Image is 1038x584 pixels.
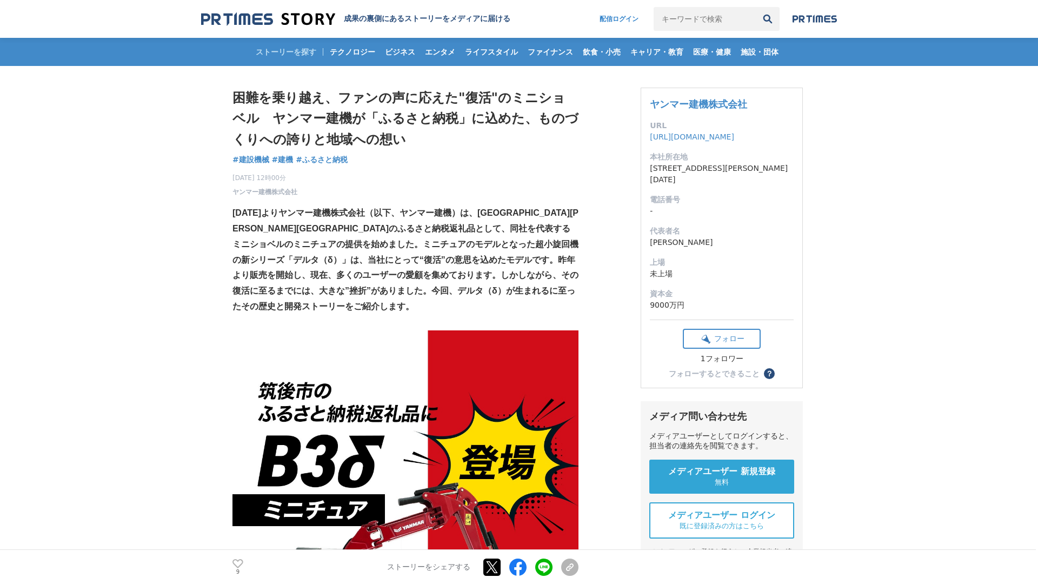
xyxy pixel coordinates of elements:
span: 施設・団体 [736,47,783,57]
span: メディアユーザー 新規登録 [668,466,775,477]
img: prtimes [793,15,837,23]
a: #建機 [272,154,294,165]
dt: 上場 [650,257,794,268]
a: メディアユーザー 新規登録 無料 [649,460,794,494]
a: 配信ログイン [589,7,649,31]
a: 施設・団体 [736,38,783,66]
h1: 困難を乗り越え、ファンの声に応えた"復活"のミニショベル ヤンマー建機が「ふるさと納税」に込めた、ものづくりへの誇りと地域への想い [232,88,578,150]
dd: 9000万円 [650,300,794,311]
a: ライフスタイル [461,38,522,66]
span: 既に登録済みの方はこちら [680,521,764,531]
a: [URL][DOMAIN_NAME] [650,132,734,141]
dt: 資本金 [650,288,794,300]
span: #ふるさと納税 [296,155,348,164]
span: キャリア・教育 [626,47,688,57]
dt: 電話番号 [650,194,794,205]
dt: URL [650,120,794,131]
span: ビジネス [381,47,420,57]
a: ヤンマー建機株式会社 [650,98,747,110]
dd: [STREET_ADDRESS][PERSON_NAME][DATE] [650,163,794,185]
a: #ふるさと納税 [296,154,348,165]
span: 飲食・小売 [578,47,625,57]
button: 検索 [756,7,780,31]
p: 9 [232,569,243,575]
span: 無料 [715,477,729,487]
a: テクノロジー [325,38,380,66]
dt: 本社所在地 [650,151,794,163]
div: メディア問い合わせ先 [649,410,794,423]
div: フォローするとできること [669,370,760,377]
button: フォロー [683,329,761,349]
img: 成果の裏側にあるストーリーをメディアに届ける [201,12,335,26]
span: #建機 [272,155,294,164]
h2: 成果の裏側にあるストーリーをメディアに届ける [344,14,510,24]
span: ？ [766,370,773,377]
strong: [DATE]よりヤンマー建機株式会社（以下、ヤンマー建機）は、[GEOGRAPHIC_DATA][PERSON_NAME][GEOGRAPHIC_DATA]のふるさと納税返礼品として、同社を代表... [232,208,578,311]
a: 飲食・小売 [578,38,625,66]
span: 医療・健康 [689,47,735,57]
span: ファイナンス [523,47,577,57]
div: 1フォロワー [683,354,761,364]
a: ヤンマー建機株式会社 [232,187,297,197]
input: キーワードで検索 [654,7,756,31]
span: #建設機械 [232,155,269,164]
dd: [PERSON_NAME] [650,237,794,248]
p: ストーリーをシェアする [387,562,470,572]
span: メディアユーザー ログイン [668,510,775,521]
a: エンタメ [421,38,460,66]
dd: 未上場 [650,268,794,280]
div: メディアユーザーとしてログインすると、担当者の連絡先を閲覧できます。 [649,432,794,451]
a: キャリア・教育 [626,38,688,66]
a: ファイナンス [523,38,577,66]
dd: - [650,205,794,217]
a: 成果の裏側にあるストーリーをメディアに届ける 成果の裏側にあるストーリーをメディアに届ける [201,12,510,26]
span: テクノロジー [325,47,380,57]
dt: 代表者名 [650,225,794,237]
a: メディアユーザー ログイン 既に登録済みの方はこちら [649,502,794,539]
span: エンタメ [421,47,460,57]
span: ライフスタイル [461,47,522,57]
a: 医療・健康 [689,38,735,66]
button: ？ [764,368,775,379]
span: [DATE] 12時00分 [232,173,297,183]
a: ビジネス [381,38,420,66]
a: #建設機械 [232,154,269,165]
